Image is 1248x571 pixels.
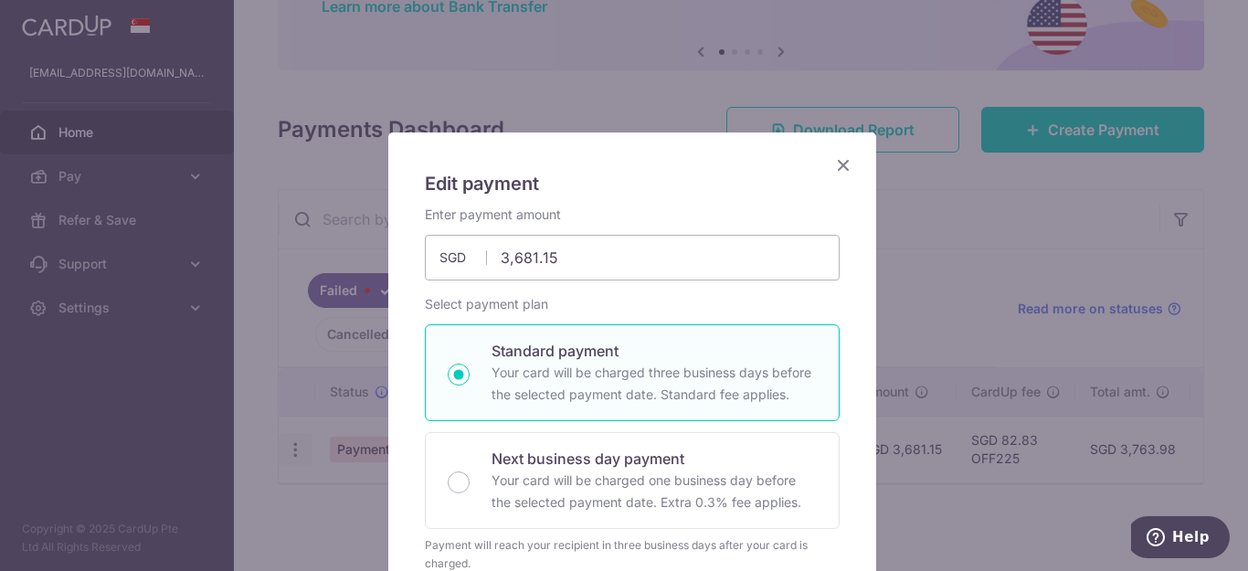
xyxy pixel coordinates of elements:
span: SGD [439,248,487,267]
p: Your card will be charged one business day before the selected payment date. Extra 0.3% fee applies. [492,470,817,513]
iframe: Opens a widget where you can find more information [1131,516,1230,562]
input: 0.00 [425,235,840,280]
p: Your card will be charged three business days before the selected payment date. Standard fee appl... [492,362,817,406]
label: Enter payment amount [425,206,561,224]
button: Close [832,154,854,176]
p: Next business day payment [492,448,817,470]
label: Select payment plan [425,295,548,313]
p: Standard payment [492,340,817,362]
h5: Edit payment [425,169,840,198]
